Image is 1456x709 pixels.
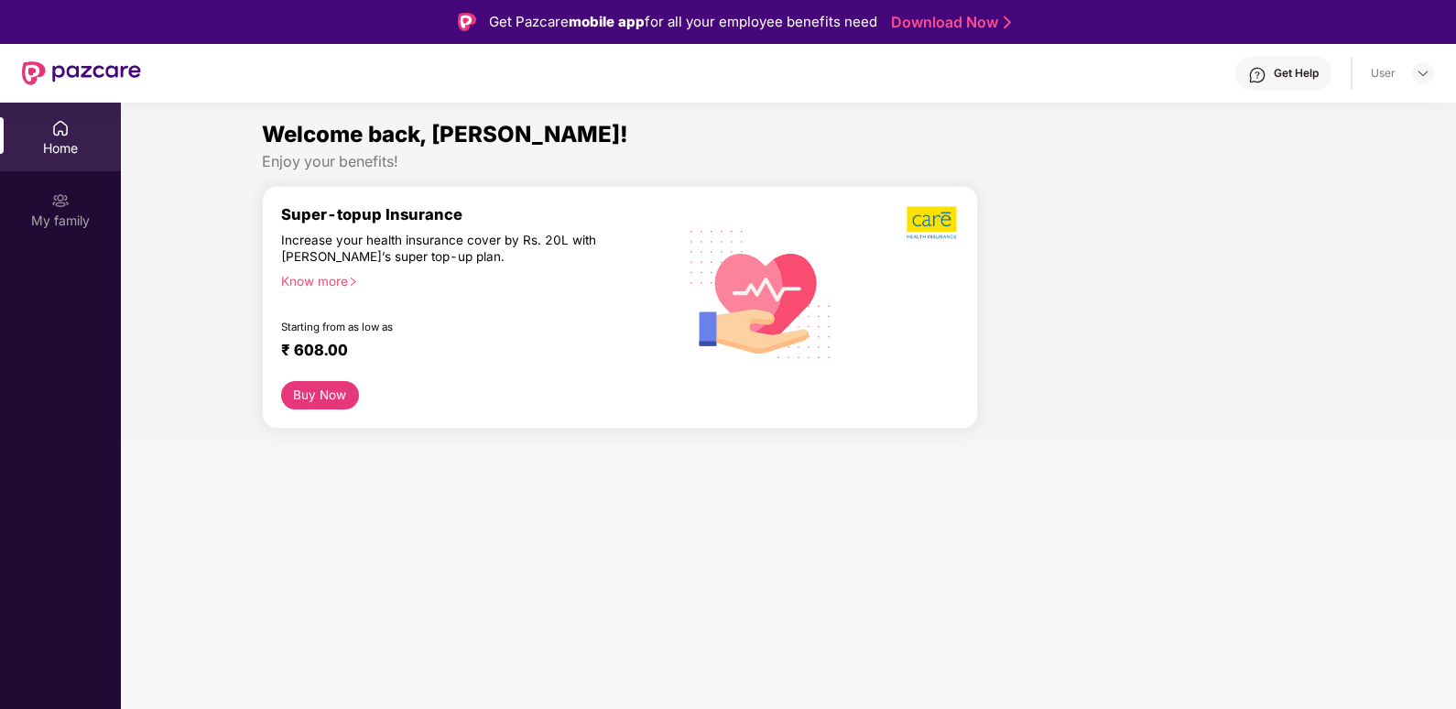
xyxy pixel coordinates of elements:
img: svg+xml;base64,PHN2ZyB3aWR0aD0iMjAiIGhlaWdodD0iMjAiIHZpZXdCb3g9IjAgMCAyMCAyMCIgZmlsbD0ibm9uZSIgeG... [51,191,70,210]
div: Super-topup Insurance [281,205,677,224]
img: svg+xml;base64,PHN2ZyBpZD0iRHJvcGRvd24tMzJ4MzIiIHhtbG5zPSJodHRwOi8vd3d3LnczLm9yZy8yMDAwL3N2ZyIgd2... [1416,66,1430,81]
img: Stroke [1004,13,1011,32]
img: svg+xml;base64,PHN2ZyB4bWxucz0iaHR0cDovL3d3dy53My5vcmcvMjAwMC9zdmciIHhtbG5zOnhsaW5rPSJodHRwOi8vd3... [676,207,845,379]
div: ₹ 608.00 [281,341,658,363]
img: New Pazcare Logo [22,61,141,85]
div: Increase your health insurance cover by Rs. 20L with [PERSON_NAME]’s super top-up plan. [281,232,598,265]
div: User [1371,66,1396,81]
span: right [348,277,358,287]
div: Get Pazcare for all your employee benefits need [489,11,877,33]
div: Get Help [1274,66,1319,81]
div: Starting from as low as [281,321,599,333]
strong: mobile app [569,13,645,30]
img: Logo [458,13,476,31]
div: Enjoy your benefits! [262,152,1316,171]
button: Buy Now [281,381,359,409]
span: Welcome back, [PERSON_NAME]! [262,121,628,147]
img: svg+xml;base64,PHN2ZyBpZD0iSGVscC0zMngzMiIgeG1sbnM9Imh0dHA6Ly93d3cudzMub3JnLzIwMDAvc3ZnIiB3aWR0aD... [1248,66,1266,84]
div: Know more [281,273,666,286]
img: b5dec4f62d2307b9de63beb79f102df3.png [907,205,959,240]
img: svg+xml;base64,PHN2ZyBpZD0iSG9tZSIgeG1sbnM9Imh0dHA6Ly93d3cudzMub3JnLzIwMDAvc3ZnIiB3aWR0aD0iMjAiIG... [51,119,70,137]
a: Download Now [891,13,1005,32]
